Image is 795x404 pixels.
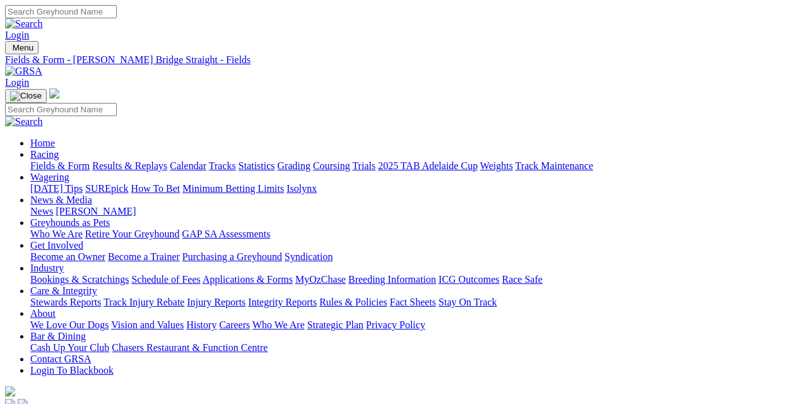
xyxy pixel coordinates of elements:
a: Results & Replays [92,160,167,171]
div: Bar & Dining [30,342,790,353]
a: Grading [278,160,310,171]
a: Fields & Form - [PERSON_NAME] Bridge Straight - Fields [5,54,790,66]
a: Contact GRSA [30,353,91,364]
a: Careers [219,319,250,330]
a: Home [30,138,55,148]
a: Fact Sheets [390,297,436,307]
a: Login [5,30,29,40]
a: 2025 TAB Adelaide Cup [378,160,478,171]
a: Stewards Reports [30,297,101,307]
a: About [30,308,56,319]
a: Who We Are [252,319,305,330]
div: Greyhounds as Pets [30,229,790,240]
a: News [30,206,53,217]
img: Close [10,91,42,101]
a: Retire Your Greyhound [85,229,180,239]
a: [DATE] Tips [30,183,83,194]
a: [PERSON_NAME] [56,206,136,217]
a: Minimum Betting Limits [182,183,284,194]
a: Care & Integrity [30,285,97,296]
a: History [186,319,216,330]
a: Login To Blackbook [30,365,114,376]
img: GRSA [5,66,42,77]
a: Become a Trainer [108,251,180,262]
span: Menu [13,43,33,52]
button: Toggle navigation [5,89,47,103]
img: Search [5,18,43,30]
div: Get Involved [30,251,790,263]
div: About [30,319,790,331]
a: Purchasing a Greyhound [182,251,282,262]
a: Greyhounds as Pets [30,217,110,228]
a: News & Media [30,194,92,205]
a: GAP SA Assessments [182,229,271,239]
div: Wagering [30,183,790,194]
a: Login [5,77,29,88]
img: logo-grsa-white.png [49,88,59,98]
a: Trials [352,160,375,171]
a: Schedule of Fees [131,274,200,285]
a: Tracks [209,160,236,171]
a: Bar & Dining [30,331,86,342]
a: Become an Owner [30,251,105,262]
a: ICG Outcomes [439,274,499,285]
a: Applications & Forms [203,274,293,285]
a: Stay On Track [439,297,497,307]
a: Racing [30,149,59,160]
a: Fields & Form [30,160,90,171]
a: Injury Reports [187,297,245,307]
a: Industry [30,263,64,273]
a: Who We Are [30,229,83,239]
a: Integrity Reports [248,297,317,307]
a: SUREpick [85,183,128,194]
img: Search [5,116,43,128]
a: MyOzChase [295,274,346,285]
a: Rules & Policies [319,297,387,307]
a: Race Safe [502,274,542,285]
input: Search [5,103,117,116]
a: Bookings & Scratchings [30,274,129,285]
a: Syndication [285,251,333,262]
a: Track Injury Rebate [103,297,184,307]
button: Toggle navigation [5,41,38,54]
div: News & Media [30,206,790,217]
div: Care & Integrity [30,297,790,308]
div: Industry [30,274,790,285]
a: Track Maintenance [515,160,593,171]
a: Privacy Policy [366,319,425,330]
a: We Love Our Dogs [30,319,109,330]
a: Weights [480,160,513,171]
a: Cash Up Your Club [30,342,109,353]
a: Wagering [30,172,69,182]
img: logo-grsa-white.png [5,386,15,396]
a: Coursing [313,160,350,171]
a: Vision and Values [111,319,184,330]
a: Isolynx [286,183,317,194]
a: Get Involved [30,240,83,251]
div: Racing [30,160,790,172]
a: How To Bet [131,183,180,194]
input: Search [5,5,117,18]
a: Breeding Information [348,274,436,285]
a: Statistics [238,160,275,171]
a: Strategic Plan [307,319,363,330]
a: Calendar [170,160,206,171]
a: Chasers Restaurant & Function Centre [112,342,268,353]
